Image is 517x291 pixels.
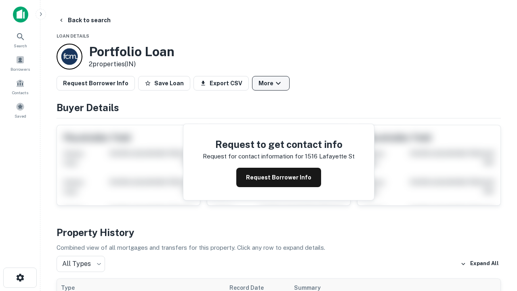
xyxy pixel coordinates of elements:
img: capitalize-icon.png [13,6,28,23]
h3: Portfolio Loan [89,44,174,59]
a: Contacts [2,76,38,97]
button: Save Loan [138,76,190,91]
button: Request Borrower Info [57,76,135,91]
span: Saved [15,113,26,119]
button: More [252,76,290,91]
h4: Property History [57,225,501,240]
p: Combined view of all mortgages and transfers for this property. Click any row to expand details. [57,243,501,253]
h4: Buyer Details [57,100,501,115]
button: Request Borrower Info [236,168,321,187]
p: 1516 lafayette st [305,152,355,161]
a: Saved [2,99,38,121]
button: Export CSV [193,76,249,91]
button: Back to search [55,13,114,27]
p: Request for contact information for [203,152,303,161]
a: Search [2,29,38,51]
a: Borrowers [2,52,38,74]
h4: Request to get contact info [203,137,355,152]
div: All Types [57,256,105,272]
p: 2 properties (IN) [89,59,174,69]
iframe: Chat Widget [477,200,517,239]
span: Contacts [12,89,28,96]
span: Loan Details [57,34,89,38]
span: Search [14,42,27,49]
span: Borrowers [11,66,30,72]
button: Expand All [458,258,501,270]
